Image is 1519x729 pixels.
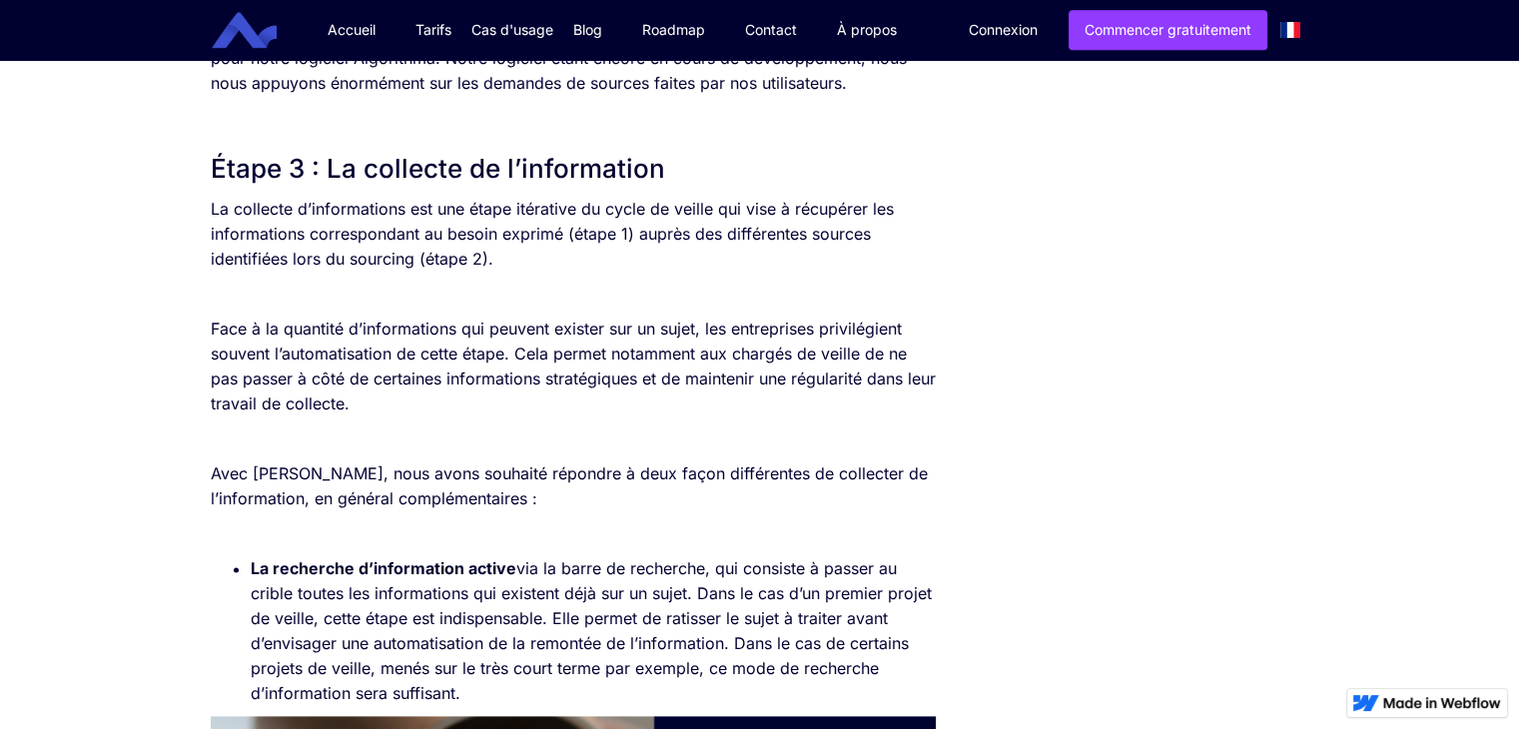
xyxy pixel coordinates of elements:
p: ‍ [211,106,937,131]
p: ‍ [211,282,937,307]
a: Commencer gratuitement [1069,10,1267,50]
p: ‍ [211,521,937,546]
p: Face à la quantité d’informations qui peuvent exister sur un sujet, les entreprises privilégient ... [211,317,937,416]
div: Cas d'usage [471,20,553,40]
h2: Étape 3 : La collecte de l’information [211,151,937,187]
p: Avec [PERSON_NAME], nous avons souhaité répondre à deux façon différentes de collecter de l’infor... [211,461,937,511]
li: via la barre de recherche, qui consiste à passer au crible toutes les informations qui existent d... [251,556,937,706]
a: Connexion [954,11,1053,49]
strong: La recherche d’information active [251,558,516,578]
p: La collecte d’informations est une étape itérative du cycle de veille qui vise à récupérer les in... [211,197,937,272]
img: Made in Webflow [1383,697,1501,709]
p: ‍ [211,426,937,451]
a: home [227,12,292,49]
